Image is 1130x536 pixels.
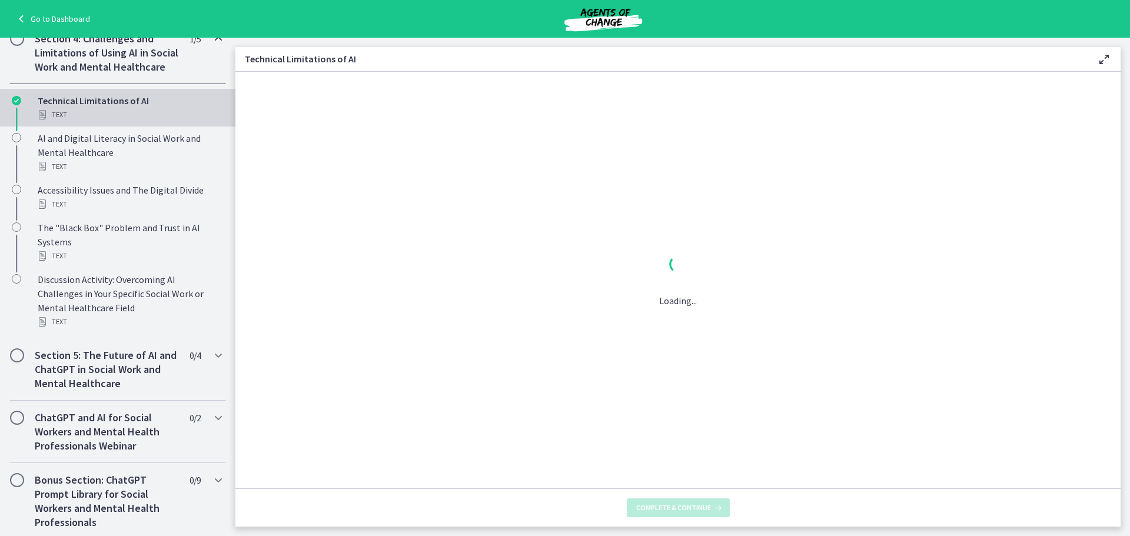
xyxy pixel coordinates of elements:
[14,12,90,26] a: Go to Dashboard
[38,249,221,263] div: Text
[38,197,221,211] div: Text
[38,131,221,174] div: AI and Digital Literacy in Social Work and Mental Healthcare
[245,52,1078,66] h3: Technical Limitations of AI
[190,32,201,46] span: 1 / 5
[636,503,711,512] span: Complete & continue
[35,473,178,530] h2: Bonus Section: ChatGPT Prompt Library for Social Workers and Mental Health Professionals
[12,96,21,105] i: Completed
[38,183,221,211] div: Accessibility Issues and The Digital Divide
[38,221,221,263] div: The "Black Box" Problem and Trust in AI Systems
[35,348,178,391] h2: Section 5: The Future of AI and ChatGPT in Social Work and Mental Healthcare
[38,94,221,122] div: Technical Limitations of AI
[190,473,201,487] span: 0 / 9
[38,159,221,174] div: Text
[659,252,697,279] div: 1
[38,315,221,329] div: Text
[190,348,201,362] span: 0 / 4
[38,272,221,329] div: Discussion Activity: Overcoming AI Challenges in Your Specific Social Work or Mental Healthcare F...
[659,294,697,308] p: Loading...
[627,498,730,517] button: Complete & continue
[190,411,201,425] span: 0 / 2
[38,108,221,122] div: Text
[35,411,178,453] h2: ChatGPT and AI for Social Workers and Mental Health Professionals Webinar
[533,5,674,33] img: Agents of Change
[35,32,178,74] h2: Section 4: Challenges and Limitations of Using AI in Social Work and Mental Healthcare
